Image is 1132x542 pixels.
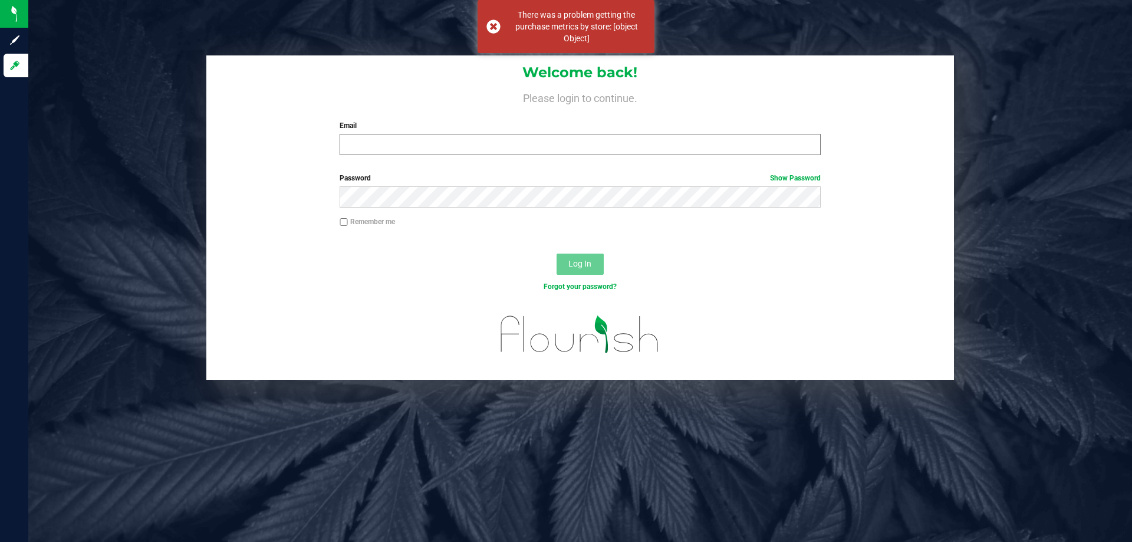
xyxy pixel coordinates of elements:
span: Password [340,174,371,182]
inline-svg: Log in [9,60,21,71]
label: Email [340,120,820,131]
a: Show Password [770,174,821,182]
h1: Welcome back! [206,65,954,80]
img: flourish_logo.svg [486,304,673,364]
div: There was a problem getting the purchase metrics by store: [object Object] [507,9,646,44]
button: Log In [557,254,604,275]
h4: Please login to continue. [206,90,954,104]
label: Remember me [340,216,395,227]
a: Forgot your password? [544,283,617,291]
inline-svg: Sign up [9,34,21,46]
input: Remember me [340,218,348,226]
span: Log In [568,259,591,268]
